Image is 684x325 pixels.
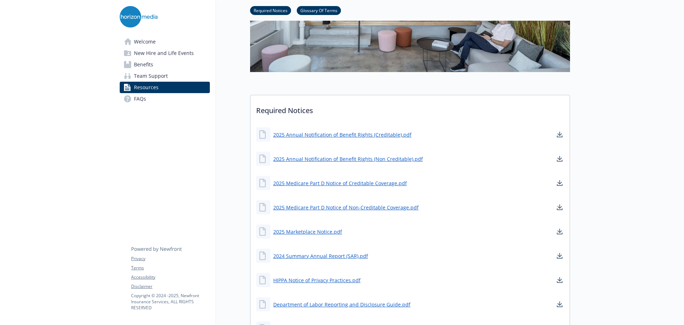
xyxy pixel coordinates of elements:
[273,155,423,163] a: 2025 Annual Notification of Benefit Rights (Non Creditable).pdf
[555,130,564,139] a: download document
[120,93,210,105] a: FAQs
[120,36,210,47] a: Welcome
[134,82,159,93] span: Resources
[131,283,209,290] a: Disclaimer
[131,293,209,311] p: Copyright © 2024 - 2025 , Newfront Insurance Services, ALL RIGHTS RESERVED
[555,203,564,212] a: download document
[273,301,410,308] a: Department of Labor Reporting and Disclosure Guide.pdf
[273,131,411,138] a: 2025 Annual Notification of Benefit Rights (Creditable).pdf
[555,252,564,260] a: download document
[555,154,564,163] a: download document
[273,204,419,211] a: 2025 Medicare Part D Notice of Non-Creditable Coverage.pdf
[555,276,564,284] a: download document
[273,228,342,235] a: 2025 Marketplace Notice.pdf
[134,47,194,59] span: New Hire and Life Events
[131,265,209,271] a: Terms
[250,95,570,122] p: Required Notices
[250,7,291,14] a: Required Notices
[120,70,210,82] a: Team Support
[273,276,361,284] a: HIPPA Notice of Privacy Practices.pdf
[134,36,156,47] span: Welcome
[297,7,341,14] a: Glossary Of Terms
[134,70,168,82] span: Team Support
[131,274,209,280] a: Accessibility
[131,255,209,262] a: Privacy
[555,179,564,187] a: download document
[134,59,153,70] span: Benefits
[134,93,146,105] span: FAQs
[120,82,210,93] a: Resources
[273,252,368,260] a: 2024 Summary Annual Report (SAR).pdf
[555,300,564,309] a: download document
[555,227,564,236] a: download document
[120,59,210,70] a: Benefits
[120,47,210,59] a: New Hire and Life Events
[273,179,407,187] a: 2025 Medicare Part D Notice of Creditable Coverage.pdf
